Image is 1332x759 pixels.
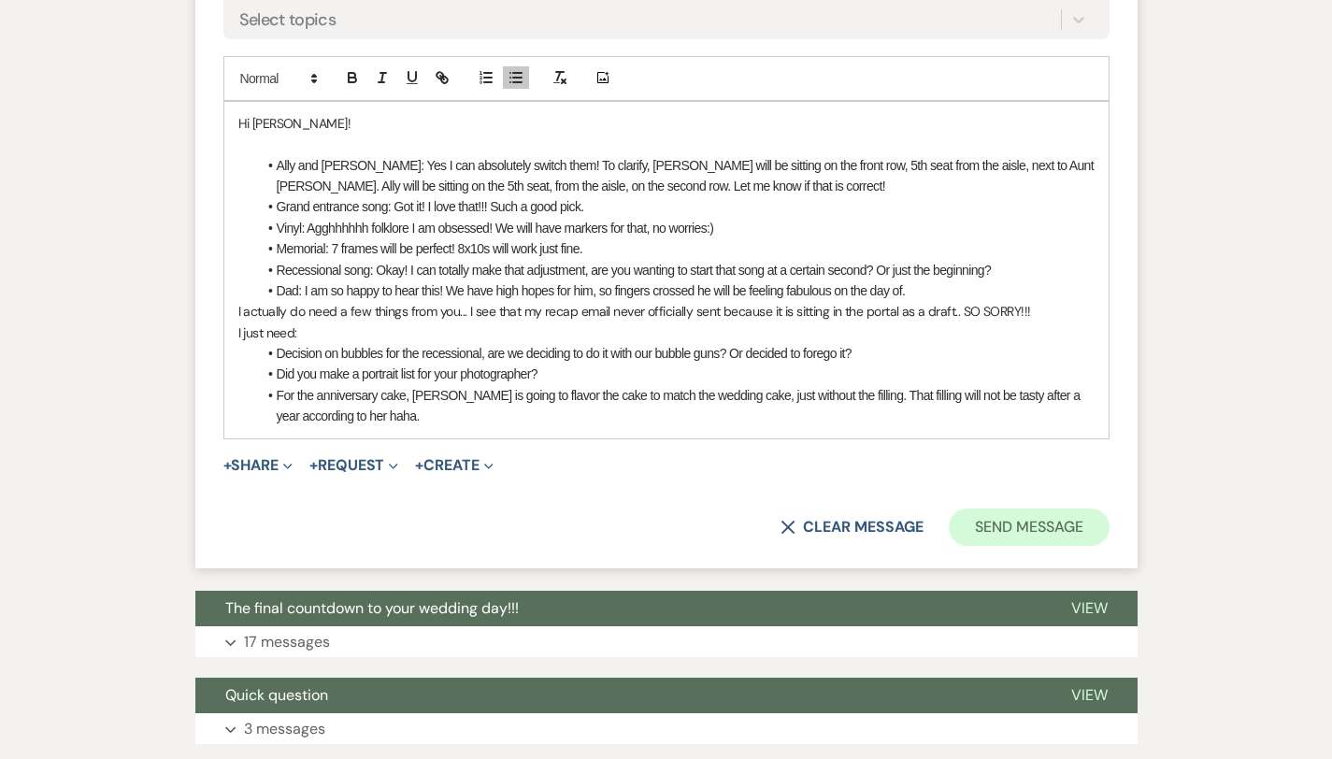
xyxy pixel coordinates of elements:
[1041,591,1138,626] button: View
[1071,685,1108,705] span: View
[225,685,328,705] span: Quick question
[1071,598,1108,618] span: View
[238,113,1095,134] p: Hi [PERSON_NAME]!
[195,591,1041,626] button: The final countdown to your wedding day!!!
[781,520,923,535] button: Clear message
[223,458,232,473] span: +
[257,385,1095,427] li: For the anniversary cake, [PERSON_NAME] is going to flavor the cake to match the wedding cake, ju...
[309,458,318,473] span: +
[195,626,1138,658] button: 17 messages
[257,218,1095,238] li: Vinyl: Agghhhhhh folklore I am obsessed! We will have markers for that, no worries:)
[257,280,1095,301] li: Dad: I am so happy to hear this! We have high hopes for him, so fingers crossed he will be feelin...
[195,678,1041,713] button: Quick question
[415,458,423,473] span: +
[257,238,1095,259] li: Memorial: 7 frames will be perfect! 8x10s will work just fine.
[949,508,1109,546] button: Send Message
[1041,678,1138,713] button: View
[257,343,1095,364] li: Decision on bubbles for the recessional, are we deciding to do it with our bubble guns? Or decide...
[238,301,1095,322] p: I actually do need a few things from you... I see that my recap email never officially sent becau...
[239,7,337,32] div: Select topics
[225,598,519,618] span: The final countdown to your wedding day!!!
[257,364,1095,384] li: Did you make a portrait list for your photographer?
[244,717,325,741] p: 3 messages
[257,260,1095,280] li: Recessional song: Okay! I can totally make that adjustment, are you wanting to start that song at...
[244,630,330,654] p: 17 messages
[195,713,1138,745] button: 3 messages
[257,196,1095,217] li: Grand entrance song: Got it! I love that!!! Such a good pick.
[309,458,398,473] button: Request
[415,458,493,473] button: Create
[238,322,1095,343] p: I just need:
[257,155,1095,197] li: Ally and [PERSON_NAME]: Yes I can absolutely switch them! To clarify, [PERSON_NAME] will be sitti...
[223,458,294,473] button: Share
